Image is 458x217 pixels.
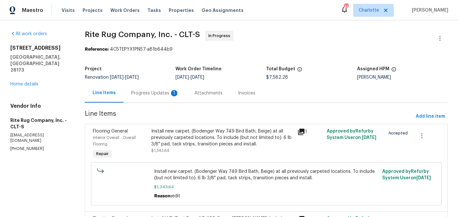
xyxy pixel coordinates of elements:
[416,113,445,121] span: Add line item
[10,32,47,36] a: All work orders
[85,31,200,38] span: Rite Rug Company, Inc. - CLT-S
[391,67,396,75] span: The hpm assigned to this work order.
[194,90,223,96] div: Attachments
[10,45,69,51] h2: [STREET_ADDRESS]
[191,75,204,80] span: [DATE]
[154,168,379,181] span: Install new carpet. (Bodenger Way 749 Bird Bath, Beige) at all previously carpeted locations. To ...
[416,176,431,180] span: [DATE]
[154,184,379,190] span: $1,343.64
[409,7,448,14] span: [PERSON_NAME]
[297,128,323,136] div: 1
[93,129,128,133] span: Flooring General
[85,47,109,52] b: Reference:
[388,130,410,136] span: Accepted
[151,128,294,147] div: Install new carpet. (Bodenger Way 749 Bird Bath, Beige) at all previously carpeted locations. To ...
[202,7,244,14] span: Geo Assignments
[85,111,413,123] span: Line Items
[359,7,379,14] span: Charlotte
[22,7,43,14] span: Maestro
[171,90,177,96] div: 1
[85,46,448,53] div: 4C5TEPYX1PNS7-a81b644b9
[357,75,448,80] div: [PERSON_NAME]
[327,129,376,140] span: Approved by Refurby System User on
[297,67,302,75] span: The total cost of line items that have been proposed by Opendoor. This sum includes line items th...
[169,7,194,14] span: Properties
[238,90,255,96] div: Invoices
[10,117,69,130] h5: Rite Rug Company, Inc. - CLT-S
[344,4,348,10] div: 44
[83,7,103,14] span: Projects
[357,67,389,71] h5: Assigned HPM
[175,67,222,71] h5: Work Order Timeline
[413,111,448,123] button: Add line item
[125,75,139,80] span: [DATE]
[94,151,111,157] span: Repair
[10,133,69,143] p: [EMAIL_ADDRESS][DOMAIN_NAME]
[85,75,139,80] span: Renovation
[266,67,295,71] h5: Total Budget
[10,146,69,152] p: [PHONE_NUMBER]
[85,67,102,71] h5: Project
[151,149,169,153] span: $1,343.64
[147,8,161,13] span: Tasks
[110,75,139,80] span: -
[154,194,172,198] span: Reason:
[93,136,136,146] span: Interior Overall - Overall Flooring
[175,75,204,80] span: -
[10,103,69,109] h4: Vendor Info
[172,194,180,198] span: edit
[382,169,431,180] span: Approved by Refurby System User on
[10,82,38,86] a: Home details
[62,7,75,14] span: Visits
[362,135,376,140] span: [DATE]
[93,90,116,96] div: Line Items
[131,90,179,96] div: Progress Updates
[10,54,69,73] h5: [GEOGRAPHIC_DATA], [GEOGRAPHIC_DATA] 28173
[110,75,124,80] span: [DATE]
[266,75,288,80] span: $7,582.28
[208,33,233,39] span: In Progress
[175,75,189,80] span: [DATE]
[110,7,140,14] span: Work Orders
